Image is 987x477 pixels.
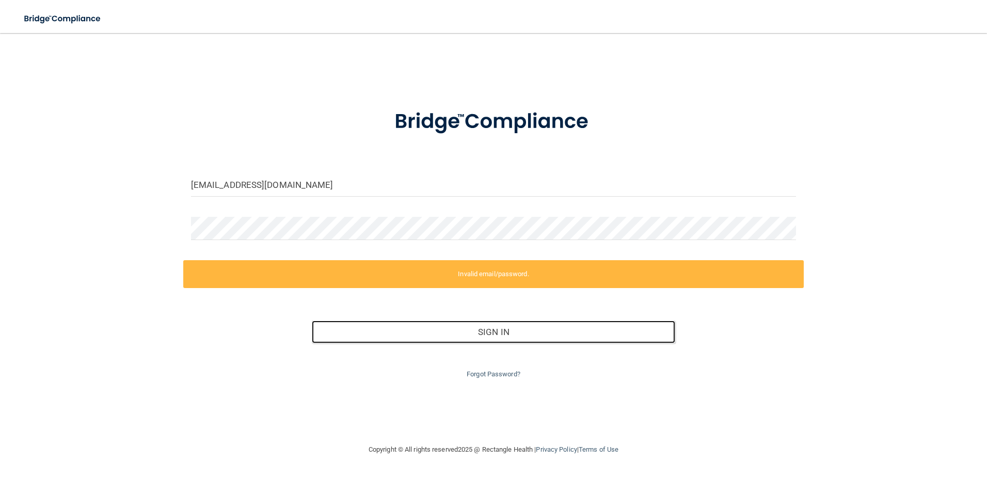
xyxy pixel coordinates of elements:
[312,321,675,343] button: Sign In
[305,433,682,466] div: Copyright © All rights reserved 2025 @ Rectangle Health | |
[808,404,975,445] iframe: Drift Widget Chat Controller
[183,260,804,288] label: Invalid email/password.
[15,8,110,29] img: bridge_compliance_login_screen.278c3ca4.svg
[536,446,577,453] a: Privacy Policy
[191,173,797,197] input: Email
[373,95,614,149] img: bridge_compliance_login_screen.278c3ca4.svg
[579,446,618,453] a: Terms of Use
[467,370,520,378] a: Forgot Password?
